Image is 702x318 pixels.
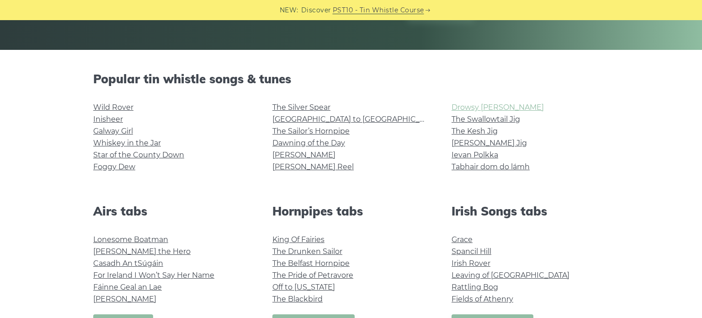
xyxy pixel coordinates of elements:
a: The Sailor’s Hornpipe [272,127,350,135]
h2: Popular tin whistle songs & tunes [93,72,609,86]
a: Wild Rover [93,103,133,112]
h2: Irish Songs tabs [452,204,609,218]
a: [PERSON_NAME] the Hero [93,247,191,256]
a: Leaving of [GEOGRAPHIC_DATA] [452,271,569,280]
a: The Silver Spear [272,103,330,112]
a: Fields of Athenry [452,295,513,303]
a: [PERSON_NAME] [93,295,156,303]
a: Spancil Hill [452,247,491,256]
a: The Blackbird [272,295,323,303]
a: Foggy Dew [93,162,135,171]
h2: Airs tabs [93,204,250,218]
a: Fáinne Geal an Lae [93,283,162,291]
a: Off to [US_STATE] [272,283,335,291]
a: Casadh An tSúgáin [93,259,163,268]
a: Dawning of the Day [272,139,345,147]
a: Grace [452,235,473,244]
h2: Hornpipes tabs [272,204,430,218]
span: Discover [301,5,331,16]
span: NEW: [280,5,298,16]
a: For Ireland I Won’t Say Her Name [93,271,214,280]
a: [PERSON_NAME] [272,151,335,159]
a: Lonesome Boatman [93,235,168,244]
a: Tabhair dom do lámh [452,162,530,171]
a: The Pride of Petravore [272,271,353,280]
a: [GEOGRAPHIC_DATA] to [GEOGRAPHIC_DATA] [272,115,441,124]
a: The Kesh Jig [452,127,498,135]
a: The Drunken Sailor [272,247,342,256]
a: King Of Fairies [272,235,324,244]
a: Whiskey in the Jar [93,139,161,147]
a: Rattling Bog [452,283,498,291]
a: The Belfast Hornpipe [272,259,350,268]
a: Inisheer [93,115,123,124]
a: PST10 - Tin Whistle Course [333,5,424,16]
a: Star of the County Down [93,151,184,159]
a: The Swallowtail Jig [452,115,520,124]
a: [PERSON_NAME] Reel [272,162,354,171]
a: Irish Rover [452,259,490,268]
a: [PERSON_NAME] Jig [452,139,527,147]
a: Drowsy [PERSON_NAME] [452,103,544,112]
a: Galway Girl [93,127,133,135]
a: Ievan Polkka [452,151,498,159]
